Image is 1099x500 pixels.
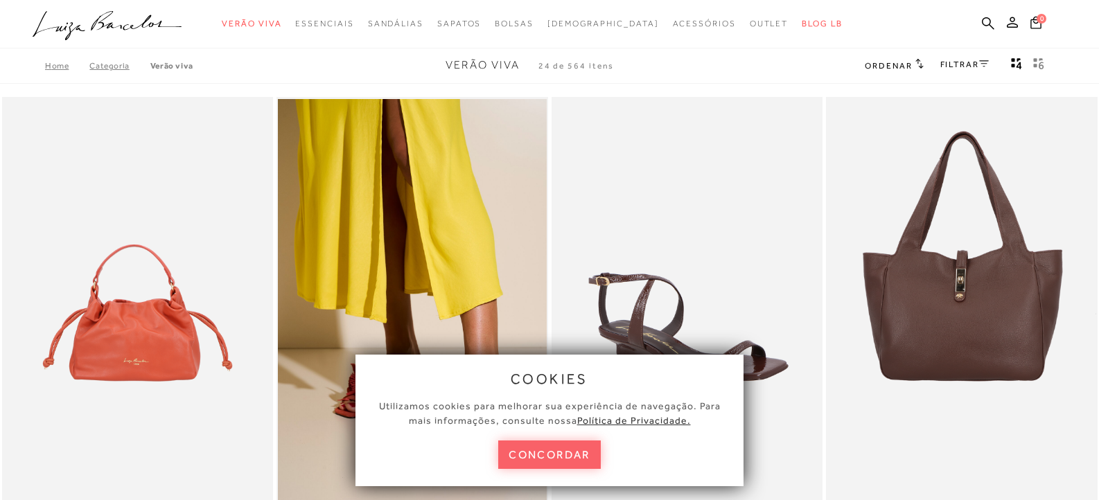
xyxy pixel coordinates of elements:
[750,11,789,37] a: noSubCategoriesText
[295,19,353,28] span: Essenciais
[222,11,281,37] a: noSubCategoriesText
[89,61,150,71] a: Categoria
[547,11,659,37] a: noSubCategoriesText
[1029,57,1048,75] button: gridText6Desc
[1026,15,1046,34] button: 0
[150,61,193,71] a: Verão Viva
[673,19,736,28] span: Acessórios
[802,11,842,37] a: BLOG LB
[498,440,601,469] button: concordar
[437,19,481,28] span: Sapatos
[368,19,423,28] span: Sandálias
[295,11,353,37] a: noSubCategoriesText
[437,11,481,37] a: noSubCategoriesText
[940,60,989,69] a: FILTRAR
[379,400,721,426] span: Utilizamos cookies para melhorar sua experiência de navegação. Para mais informações, consulte nossa
[511,371,588,386] span: cookies
[802,19,842,28] span: BLOG LB
[673,11,736,37] a: noSubCategoriesText
[547,19,659,28] span: [DEMOGRAPHIC_DATA]
[538,61,615,71] span: 24 de 564 itens
[1037,14,1046,24] span: 0
[577,415,691,426] a: Política de Privacidade.
[45,61,89,71] a: Home
[495,19,534,28] span: Bolsas
[1007,57,1026,75] button: Mostrar 4 produtos por linha
[446,59,520,71] span: Verão Viva
[222,19,281,28] span: Verão Viva
[495,11,534,37] a: noSubCategoriesText
[368,11,423,37] a: noSubCategoriesText
[750,19,789,28] span: Outlet
[865,61,912,71] span: Ordenar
